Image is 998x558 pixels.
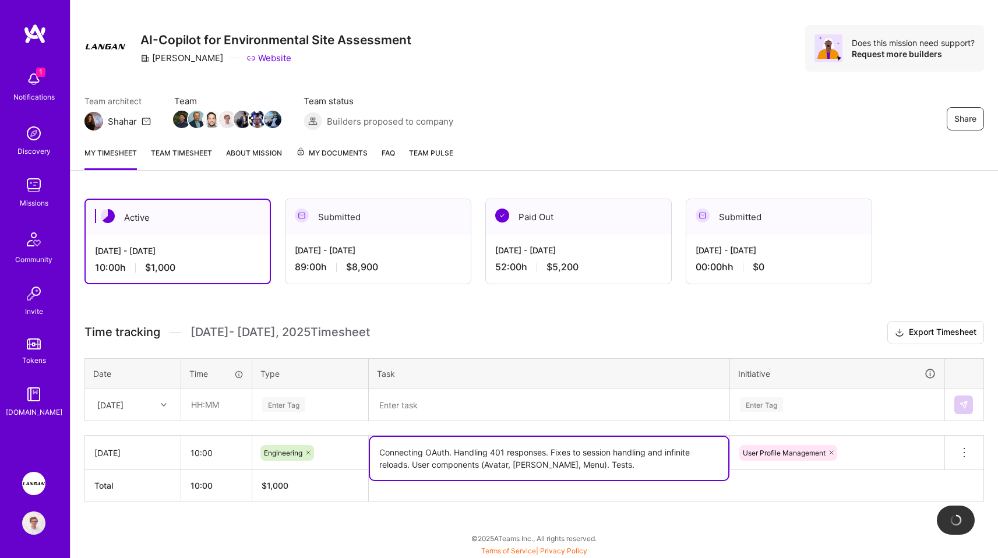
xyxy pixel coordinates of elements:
[696,261,862,273] div: 00:00h h
[220,110,235,129] a: Team Member Avatar
[22,472,45,495] img: Langan: AI-Copilot for Environmental Site Assessment
[743,448,826,457] span: User Profile Management
[226,147,282,170] a: About Mission
[140,33,411,47] h3: AI-Copilot for Environmental Site Assessment
[161,402,167,408] i: icon Chevron
[262,395,305,414] div: Enter Tag
[887,321,984,344] button: Export Timesheet
[97,398,124,411] div: [DATE]
[181,437,252,468] input: HH:MM
[189,110,204,129] a: Team Member Avatar
[852,48,975,59] div: Request more builders
[174,95,280,107] span: Team
[19,472,48,495] a: Langan: AI-Copilot for Environmental Site Assessment
[204,110,220,129] a: Team Member Avatar
[151,147,212,170] a: Team timesheet
[84,25,126,67] img: Company Logo
[140,52,223,64] div: [PERSON_NAME]
[304,112,322,130] img: Builders proposed to company
[696,209,710,223] img: Submitted
[85,358,181,389] th: Date
[814,34,842,62] img: Avatar
[285,199,471,235] div: Submitted
[95,262,260,274] div: 10:00 h
[296,147,368,160] span: My Documents
[17,145,51,157] div: Discovery
[23,23,47,44] img: logo
[6,406,62,418] div: [DOMAIN_NAME]
[296,147,368,170] a: My Documents
[22,354,46,366] div: Tokens
[252,358,369,389] th: Type
[495,261,662,273] div: 52:00 h
[181,470,252,502] th: 10:00
[189,368,244,380] div: Time
[696,244,862,256] div: [DATE] - [DATE]
[262,481,288,490] span: $ 1,000
[218,111,236,128] img: Team Member Avatar
[265,110,280,129] a: Team Member Avatar
[481,546,536,555] a: Terms of Service
[264,111,281,128] img: Team Member Avatar
[13,91,55,103] div: Notifications
[250,110,265,129] a: Team Member Avatar
[86,200,270,235] div: Active
[249,111,266,128] img: Team Member Avatar
[36,68,45,77] span: 1
[540,546,587,555] a: Privacy Policy
[15,253,52,266] div: Community
[740,395,783,414] div: Enter Tag
[753,261,764,273] span: $0
[295,261,461,273] div: 89:00 h
[370,437,728,480] textarea: Connecting OAuth. Handling 401 responses. Fixes to session handling and infinite reloads. User co...
[22,282,45,305] img: Invite
[686,199,872,235] div: Submitted
[369,358,730,389] th: Task
[20,197,48,209] div: Missions
[27,338,41,349] img: tokens
[108,115,137,128] div: Shahar
[409,147,453,170] a: Team Pulse
[101,209,115,223] img: Active
[234,111,251,128] img: Team Member Avatar
[22,174,45,197] img: teamwork
[495,244,662,256] div: [DATE] - [DATE]
[84,95,151,107] span: Team architect
[295,244,461,256] div: [DATE] - [DATE]
[191,325,370,340] span: [DATE] - [DATE] , 2025 Timesheet
[346,261,378,273] span: $8,900
[19,511,48,535] a: User Avatar
[140,54,150,63] i: icon CompanyGray
[22,511,45,535] img: User Avatar
[22,68,45,91] img: bell
[188,111,206,128] img: Team Member Avatar
[145,262,175,274] span: $1,000
[182,389,251,420] input: HH:MM
[174,110,189,129] a: Team Member Avatar
[895,327,904,339] i: icon Download
[246,52,291,64] a: Website
[70,524,998,553] div: © 2025 ATeams Inc., All rights reserved.
[481,546,587,555] span: |
[495,209,509,223] img: Paid Out
[235,110,250,129] a: Team Member Avatar
[203,111,221,128] img: Team Member Avatar
[84,112,103,130] img: Team Architect
[959,400,968,409] img: Submit
[173,111,191,128] img: Team Member Avatar
[852,37,975,48] div: Does this mission need support?
[94,447,171,459] div: [DATE]
[142,116,151,126] i: icon Mail
[22,383,45,406] img: guide book
[304,95,453,107] span: Team status
[295,209,309,223] img: Submitted
[25,305,43,317] div: Invite
[947,107,984,130] button: Share
[95,245,260,257] div: [DATE] - [DATE]
[20,225,48,253] img: Community
[84,147,137,170] a: My timesheet
[947,512,964,528] img: loading
[738,367,936,380] div: Initiative
[486,199,671,235] div: Paid Out
[546,261,579,273] span: $5,200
